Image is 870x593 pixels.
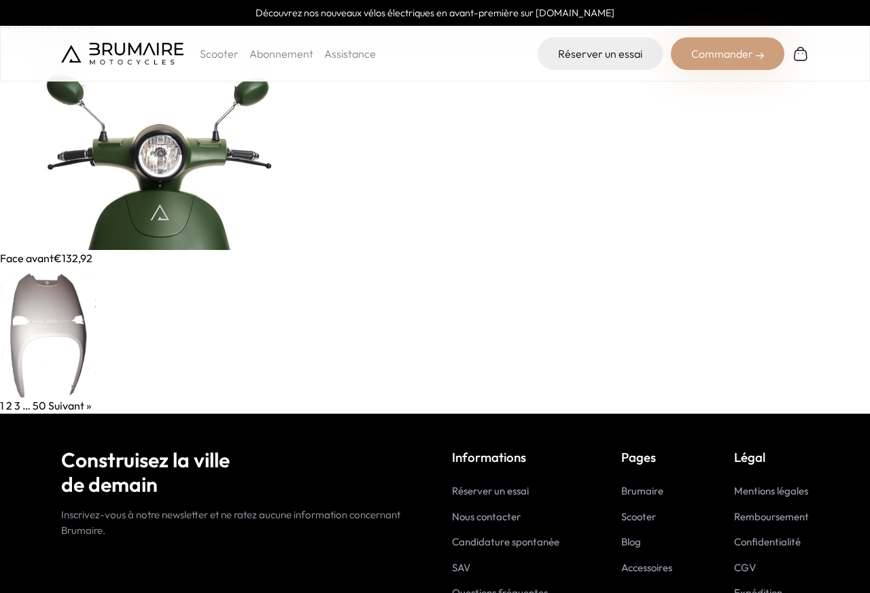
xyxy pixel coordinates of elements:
a: SAV [452,561,470,574]
a: Suivant » [48,399,91,412]
h2: Construisez la ville de demain [61,448,418,497]
a: 50 [33,399,46,412]
a: CGV [734,561,756,574]
a: Confidentialité [734,535,801,548]
p: Inscrivez-vous à notre newsletter et ne ratez aucune information concernant Brumaire. [61,507,418,538]
img: Panier [793,46,809,62]
a: Brumaire [621,484,663,497]
a: Nous contacter [452,510,521,523]
a: 2 [6,399,12,412]
a: Abonnement [249,47,313,60]
a: Accessoires [621,561,672,574]
p: Informations [452,448,559,467]
img: right-arrow-2.png [756,52,764,60]
a: Scooter [621,510,656,523]
a: Assistance [324,47,376,60]
a: Candidature spontanée [452,535,559,548]
span: … [22,399,31,412]
a: Réserver un essai [452,484,529,497]
div: Commander [671,37,784,70]
a: Remboursement [734,510,809,523]
img: Brumaire Motocycles [61,43,184,65]
p: Pages [621,448,672,467]
p: Légal [734,448,809,467]
a: Blog [621,535,641,548]
a: 3 [14,399,20,412]
a: Mentions légales [734,484,808,497]
a: Réserver un essai [538,37,663,70]
p: Scooter [200,46,239,62]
